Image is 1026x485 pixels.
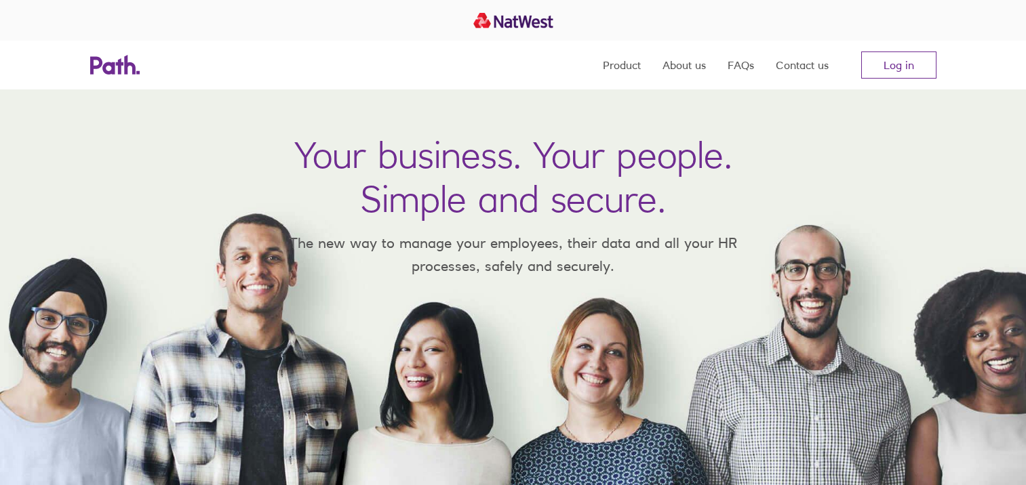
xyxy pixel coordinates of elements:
[294,133,732,221] h1: Your business. Your people. Simple and secure.
[269,232,757,277] p: The new way to manage your employees, their data and all your HR processes, safely and securely.
[728,41,754,89] a: FAQs
[663,41,706,89] a: About us
[776,41,829,89] a: Contact us
[861,51,936,79] a: Log in
[603,41,641,89] a: Product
